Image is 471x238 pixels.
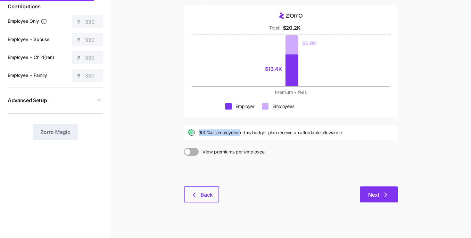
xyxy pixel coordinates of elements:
button: Advanced Setup [8,93,103,108]
span: View premiums per employee [199,148,265,156]
span: Contributions [8,3,103,11]
label: Employee Only [8,18,47,25]
button: Next [360,186,398,202]
div: Premium + fees [212,89,370,95]
button: Back [184,186,219,202]
label: Employee + Spouse [8,36,49,43]
span: Back [201,191,213,199]
span: Next [368,191,379,199]
label: Employee + Family [8,72,47,79]
div: $13.4K [265,65,282,73]
span: 100% of employees in this budget plan receive an affordable allowance [199,129,342,136]
span: Advanced Setup [8,96,47,104]
span: Zorro Magic [40,128,70,136]
div: $20.2K [283,24,301,32]
div: $6.9K [302,39,316,47]
div: Employees [272,103,294,110]
button: Zorro Magic [33,124,78,140]
div: Total: [269,25,280,31]
div: Employer [235,103,254,110]
label: Employee + Child(ren) [8,54,54,61]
